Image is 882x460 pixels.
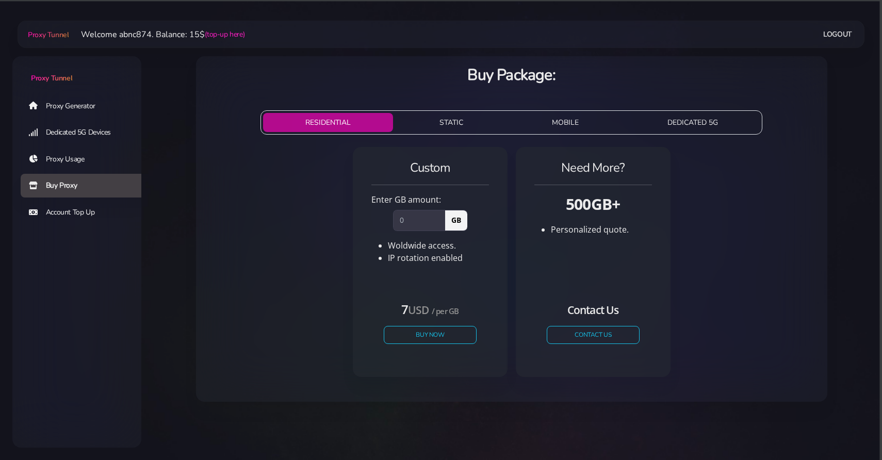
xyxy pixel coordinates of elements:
button: DEDICATED 5G [625,113,760,132]
a: Proxy Tunnel [26,26,69,43]
span: GB [445,210,467,231]
h4: Need More? [534,159,652,176]
small: / per GB [432,306,459,316]
a: Account Top Up [21,201,150,224]
small: Contact Us [567,303,619,317]
div: Enter GB amount: [365,193,495,206]
a: (top-up here) [205,29,244,40]
li: Woldwide access. [388,239,489,252]
a: Proxy Generator [21,94,150,118]
a: Proxy Tunnel [12,56,141,84]
a: Logout [823,25,852,44]
button: Buy Now [384,326,477,344]
a: Buy Proxy [21,174,150,198]
span: Proxy Tunnel [31,73,72,83]
span: Proxy Tunnel [28,30,69,40]
small: USD [408,303,429,317]
li: IP rotation enabled [388,252,489,264]
button: STATIC [397,113,505,132]
input: 0 [393,210,445,231]
li: Personalized quote. [551,223,652,236]
button: RESIDENTIAL [264,113,394,132]
h3: Buy Package: [204,64,819,86]
a: Proxy Usage [21,147,150,171]
button: MOBILE [510,113,621,132]
a: CONTACT US [547,326,640,344]
li: Welcome abnc874. Balance: 15$ [69,28,244,41]
h4: 7 [384,301,477,318]
h3: 500GB+ [534,193,652,215]
iframe: Webchat Widget [823,401,869,447]
h4: Custom [371,159,489,176]
a: Dedicated 5G Devices [21,121,150,144]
